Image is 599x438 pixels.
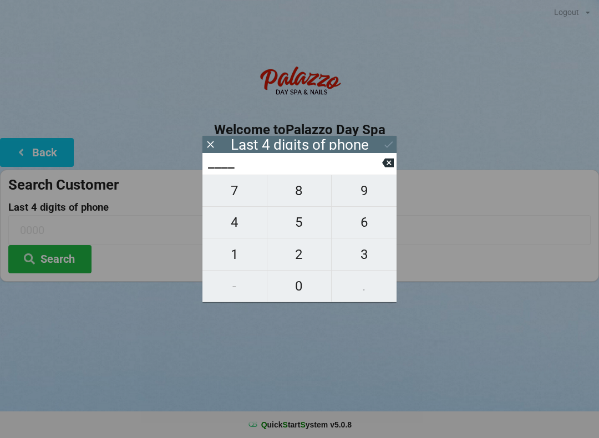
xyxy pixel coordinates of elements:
div: Last 4 digits of phone [231,139,369,150]
span: 0 [267,274,332,298]
span: 1 [202,243,267,266]
span: 6 [332,211,397,234]
button: 1 [202,238,267,270]
button: 2 [267,238,332,270]
span: 7 [202,179,267,202]
span: 3 [332,243,397,266]
span: 2 [267,243,332,266]
span: 9 [332,179,397,202]
span: 8 [267,179,332,202]
button: 3 [332,238,397,270]
button: 4 [202,207,267,238]
button: 7 [202,175,267,207]
button: 0 [267,271,332,302]
button: 8 [267,175,332,207]
button: 5 [267,207,332,238]
button: 9 [332,175,397,207]
span: 5 [267,211,332,234]
span: 4 [202,211,267,234]
button: 6 [332,207,397,238]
